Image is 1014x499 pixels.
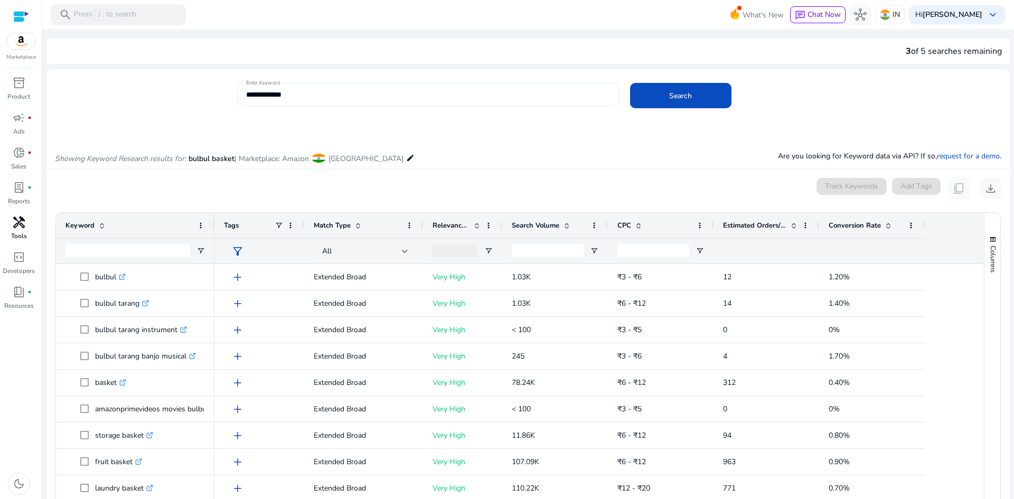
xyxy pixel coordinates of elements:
[617,430,646,440] span: ₹6 - ₹12
[923,10,982,20] b: [PERSON_NAME]
[322,246,332,256] span: All
[433,266,493,288] p: Very High
[234,154,309,164] span: | Marketplace: Amazon
[433,425,493,446] p: Very High
[980,178,1001,199] button: download
[617,325,642,335] span: ₹3 - ₹5
[512,244,584,257] input: Search Volume Filter Input
[630,83,731,108] button: Search
[231,376,244,389] span: add
[314,345,414,367] p: Extended Broad
[13,111,25,124] span: campaign
[95,345,196,367] p: bulbul tarang banjo musical
[95,477,153,499] p: laundry basket
[314,293,414,314] p: Extended Broad
[314,425,414,446] p: Extended Broad
[231,350,244,363] span: add
[512,404,531,414] span: < 100
[829,272,850,282] span: 1.20%
[723,404,727,414] span: 0
[231,456,244,468] span: add
[314,398,414,420] p: Extended Broad
[617,351,642,361] span: ₹3 - ₹6
[937,151,1000,161] a: request for a demo
[723,483,736,493] span: 771
[512,221,559,230] span: Search Volume
[406,152,415,164] mat-icon: edit
[590,247,598,255] button: Open Filter Menu
[617,378,646,388] span: ₹6 - ₹12
[617,272,642,282] span: ₹3 - ₹6
[95,9,104,21] span: /
[988,246,998,272] span: Columns
[987,8,999,21] span: keyboard_arrow_down
[13,216,25,229] span: handyman
[778,150,1001,162] p: Are you looking for Keyword data via API? If so, .
[790,6,846,23] button: chatChat Now
[433,372,493,393] p: Very High
[829,404,840,414] span: 0%
[314,372,414,393] p: Extended Broad
[723,298,731,308] span: 14
[95,425,153,446] p: storage basket
[617,404,642,414] span: ₹3 - ₹5
[617,457,646,467] span: ₹6 - ₹12
[512,325,531,335] span: < 100
[829,221,881,230] span: Conversion Rate
[13,127,25,136] p: Ads
[433,345,493,367] p: Very High
[743,6,784,24] span: What's New
[433,477,493,499] p: Very High
[893,5,900,24] p: IN
[27,185,32,190] span: fiber_manual_record
[512,351,524,361] span: 245
[512,457,539,467] span: 107.09K
[829,483,850,493] span: 0.70%
[617,244,689,257] input: CPC Filter Input
[231,297,244,310] span: add
[3,266,35,276] p: Developers
[829,351,850,361] span: 1.70%
[27,150,32,155] span: fiber_manual_record
[55,154,186,164] i: Showing Keyword Research results for:
[65,244,190,257] input: Keyword Filter Input
[231,245,244,258] span: filter_alt
[723,457,736,467] span: 963
[8,196,30,206] p: Reports
[11,231,27,241] p: Tools
[13,77,25,89] span: inventory_2
[196,247,205,255] button: Open Filter Menu
[854,8,867,21] span: hub
[246,79,280,87] mat-label: Enter Keyword
[4,301,34,310] p: Resources
[512,430,535,440] span: 11.86K
[231,403,244,416] span: add
[850,4,871,25] button: hub
[433,319,493,341] p: Very High
[74,9,136,21] p: Press to search
[231,324,244,336] span: add
[433,293,493,314] p: Very High
[512,298,531,308] span: 1.03K
[65,221,95,230] span: Keyword
[829,457,850,467] span: 0.90%
[512,272,531,282] span: 1.03K
[617,221,631,230] span: CPC
[723,378,736,388] span: 312
[984,182,997,195] span: download
[906,45,1002,58] div: of 5 searches remaining
[224,221,239,230] span: Tags
[59,8,72,21] span: search
[13,251,25,263] span: code_blocks
[328,154,403,164] span: [GEOGRAPHIC_DATA]
[231,429,244,442] span: add
[95,319,187,341] p: bulbul tarang instrument
[512,483,539,493] span: 110.22K
[808,10,841,20] span: Chat Now
[829,325,840,335] span: 0%
[696,247,704,255] button: Open Filter Menu
[13,146,25,159] span: donut_small
[95,451,142,473] p: fruit basket
[314,451,414,473] p: Extended Broad
[723,430,731,440] span: 94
